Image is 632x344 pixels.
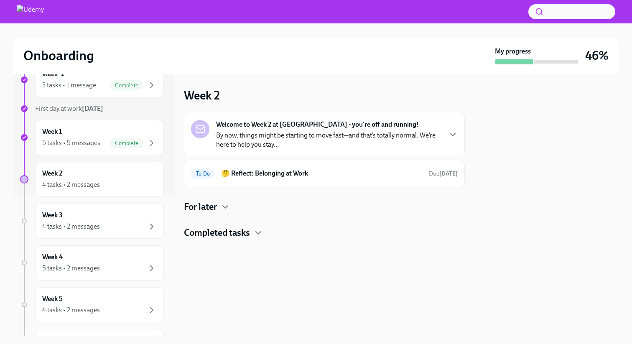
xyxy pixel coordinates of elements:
[23,47,94,64] h2: Onboarding
[42,169,62,178] h6: Week 2
[429,170,458,177] span: Due
[20,120,164,155] a: Week 15 tasks • 5 messagesComplete
[42,294,63,303] h6: Week 5
[42,222,100,231] div: 4 tasks • 2 messages
[20,245,164,280] a: Week 45 tasks • 2 messages
[184,227,250,239] h4: Completed tasks
[191,171,215,177] span: To Do
[439,170,458,177] strong: [DATE]
[191,167,458,180] a: To Do🤔 Reflect: Belonging at WorkDue[DATE]
[35,104,103,112] span: First day at work
[42,211,63,220] h6: Week 3
[585,48,609,63] h3: 46%
[20,162,164,197] a: Week 24 tasks • 2 messages
[42,306,100,315] div: 4 tasks • 2 messages
[20,62,164,97] a: Week -13 tasks • 1 messageComplete
[184,88,220,103] h3: Week 2
[42,127,62,136] h6: Week 1
[184,227,465,239] div: Completed tasks
[17,5,44,18] img: Udemy
[110,140,143,146] span: Complete
[216,131,441,149] p: By now, things might be starting to move fast—and that’s totally normal. We’re here to help you s...
[184,201,465,213] div: For later
[110,82,143,89] span: Complete
[216,120,419,129] strong: Welcome to Week 2 at [GEOGRAPHIC_DATA] - you're off and running!
[42,180,100,189] div: 4 tasks • 2 messages
[20,204,164,239] a: Week 34 tasks • 2 messages
[20,104,164,113] a: First day at work[DATE]
[495,47,531,56] strong: My progress
[222,169,422,178] h6: 🤔 Reflect: Belonging at Work
[42,138,100,148] div: 5 tasks • 5 messages
[20,287,164,322] a: Week 54 tasks • 2 messages
[42,264,100,273] div: 5 tasks • 2 messages
[42,252,63,262] h6: Week 4
[42,81,96,90] div: 3 tasks • 1 message
[82,104,103,112] strong: [DATE]
[184,201,217,213] h4: For later
[429,170,458,178] span: September 6th, 2025 10:00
